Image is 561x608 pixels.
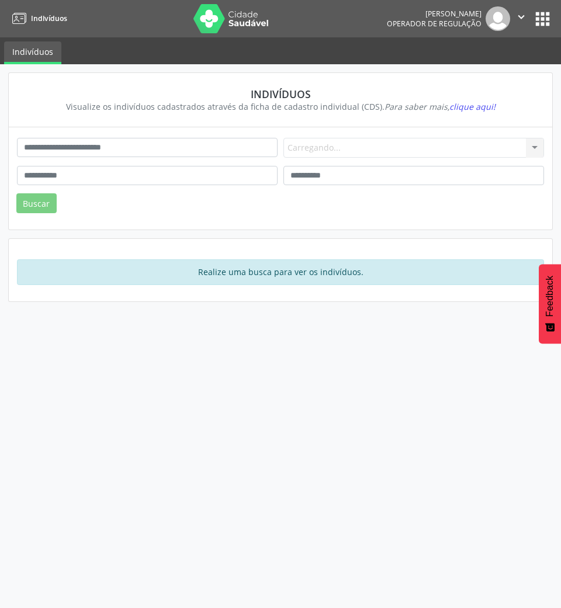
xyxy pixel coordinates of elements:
[8,9,67,28] a: Indivíduos
[510,6,532,31] button: 
[17,259,544,285] div: Realize uma busca para ver os indivíduos.
[385,101,496,112] i: Para saber mais,
[25,88,536,100] div: Indivíduos
[539,264,561,343] button: Feedback - Mostrar pesquisa
[486,6,510,31] img: img
[25,100,536,113] div: Visualize os indivíduos cadastrados através da ficha de cadastro individual (CDS).
[532,9,553,29] button: apps
[16,193,57,213] button: Buscar
[31,13,67,23] span: Indivíduos
[387,19,482,29] span: Operador de regulação
[515,11,528,23] i: 
[449,101,496,112] span: clique aqui!
[545,276,555,317] span: Feedback
[387,9,482,19] div: [PERSON_NAME]
[4,41,61,64] a: Indivíduos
